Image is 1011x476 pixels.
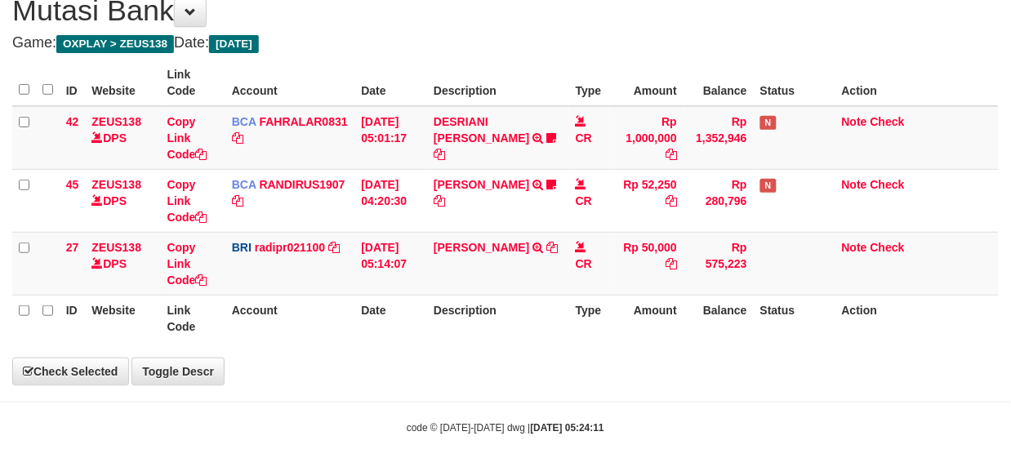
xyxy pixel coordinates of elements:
a: Check Selected [12,358,129,385]
span: BRI [232,241,252,254]
span: 27 [66,241,79,254]
span: [DATE] [209,35,259,53]
span: CR [576,194,592,207]
small: code © [DATE]-[DATE] dwg | [407,422,604,434]
span: OXPLAY > ZEUS138 [56,35,174,53]
td: DPS [85,232,160,295]
h4: Game: Date: [12,35,999,51]
td: [DATE] 05:01:17 [354,106,427,170]
td: Rp 1,000,000 [610,106,684,170]
a: RANDIRUS1907 [260,178,345,191]
strong: [DATE] 05:24:11 [531,422,604,434]
td: [DATE] 04:20:30 [354,169,427,232]
td: Rp 575,223 [684,232,754,295]
a: [PERSON_NAME] [434,178,529,191]
a: Check [871,115,905,128]
th: Date [354,60,427,106]
span: 42 [66,115,79,128]
th: Website [85,295,160,341]
a: FAHRALAR0831 [260,115,348,128]
span: BCA [232,115,256,128]
td: DPS [85,106,160,170]
th: Type [569,295,610,341]
a: Toggle Descr [131,358,225,385]
th: Balance [684,295,754,341]
td: Rp 52,250 [610,169,684,232]
td: Rp 50,000 [610,232,684,295]
span: Has Note [760,179,777,193]
a: Check [871,178,905,191]
a: ZEUS138 [91,115,141,128]
th: Amount [610,295,684,341]
a: radipr021100 [255,241,325,254]
td: Rp 1,352,946 [684,106,754,170]
th: Link Code [161,295,225,341]
th: Status [754,295,835,341]
a: Copy Link Code [167,115,207,161]
td: [DATE] 05:14:07 [354,232,427,295]
th: ID [60,60,86,106]
td: DPS [85,169,160,232]
a: ZEUS138 [91,241,141,254]
a: ZEUS138 [91,178,141,191]
th: Type [569,60,610,106]
th: Status [754,60,835,106]
th: Action [835,60,999,106]
th: Date [354,295,427,341]
a: Copy Link Code [167,241,207,287]
th: Account [225,295,355,341]
a: Check [871,241,905,254]
span: BCA [232,178,256,191]
th: ID [60,295,86,341]
th: Balance [684,60,754,106]
th: Action [835,295,999,341]
span: CR [576,257,592,270]
a: [PERSON_NAME] [434,241,529,254]
a: Note [842,241,867,254]
a: Note [842,178,867,191]
th: Website [85,60,160,106]
a: DESRIANI [PERSON_NAME] [434,115,529,145]
th: Description [427,295,569,341]
span: 45 [66,178,79,191]
a: Note [842,115,867,128]
span: CR [576,131,592,145]
th: Link Code [161,60,225,106]
th: Amount [610,60,684,106]
td: Rp 280,796 [684,169,754,232]
a: Copy Link Code [167,178,207,224]
th: Account [225,60,355,106]
span: Has Note [760,116,777,130]
th: Description [427,60,569,106]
